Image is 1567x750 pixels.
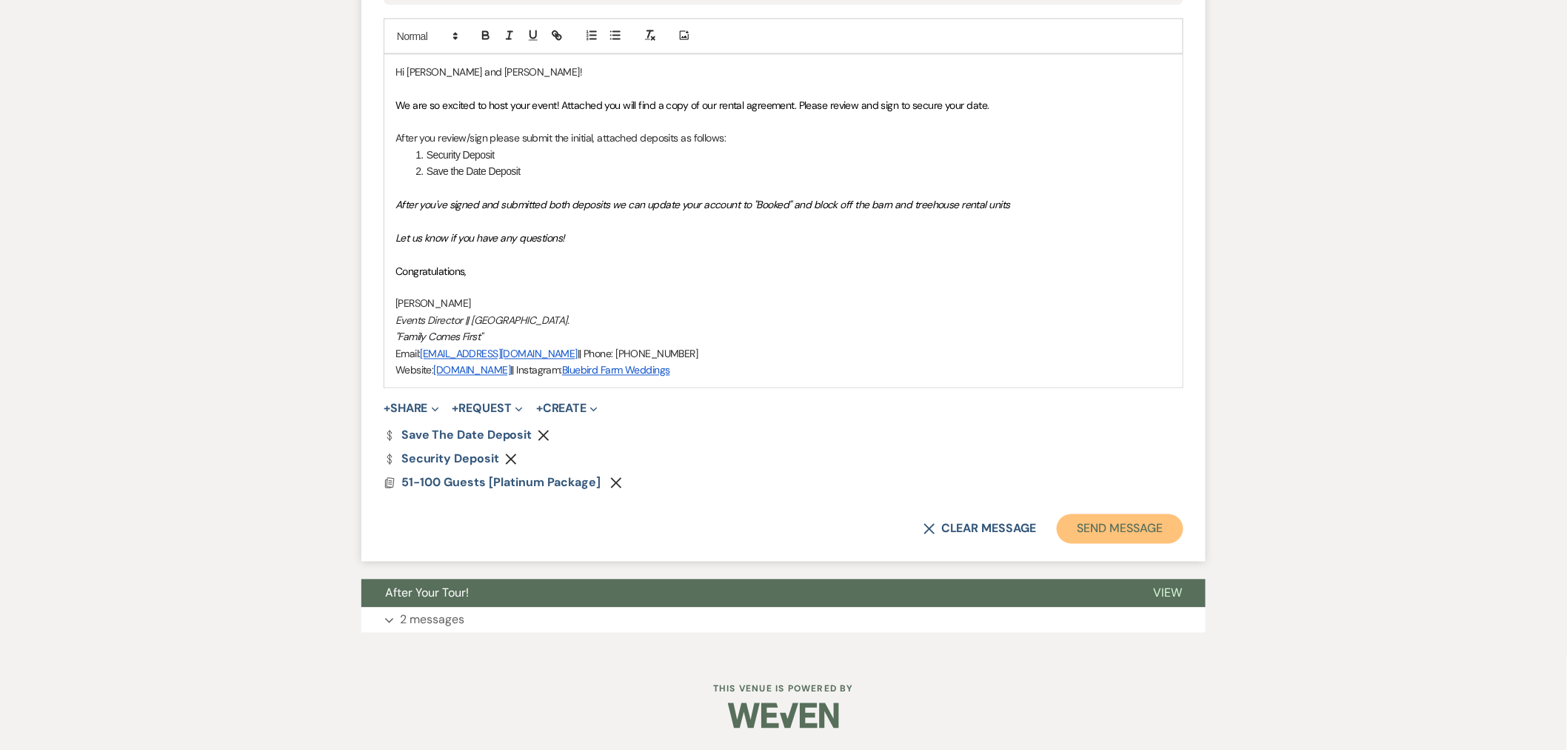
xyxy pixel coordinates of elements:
li: Security Deposit [411,147,1172,163]
button: 51-100 Guests [Platinum Package] [401,474,604,492]
em: Events Director || [GEOGRAPHIC_DATA]. [395,314,569,328]
p: After you review/sign please submit the initial, attached deposits as follows: [395,130,1172,146]
span: View [1153,585,1182,601]
li: Save the Date Deposit [411,163,1172,179]
p: Website: || Instagram: [395,362,1172,379]
em: "Family Comes First" [395,331,483,344]
button: View [1129,580,1206,608]
p: Hi [PERSON_NAME] and [PERSON_NAME]! [395,64,1172,80]
span: + [452,403,459,415]
span: + [384,403,390,415]
span: We are so excited to host your event! Attached you will find a copy of our rental agreement. Plea... [395,99,989,112]
a: [EMAIL_ADDRESS][DOMAIN_NAME] [421,348,578,361]
button: Create [536,403,598,415]
img: Weven Logo [728,690,839,742]
p: Email: || Phone: [PHONE_NUMBER] [395,346,1172,362]
em: Let us know if you have any questions! [395,231,564,245]
button: Share [384,403,439,415]
span: After Your Tour! [385,585,469,601]
button: 2 messages [361,608,1206,633]
span: 51-100 Guests [Platinum Package] [401,475,601,491]
button: Clear message [923,523,1036,535]
a: Save the Date Deposit [384,430,532,442]
span: + [536,403,543,415]
button: Send Message [1057,514,1183,544]
a: Security Deposit [384,454,499,465]
span: Congratulations, [395,265,467,278]
em: After you've signed and submitted both deposits we can update your account to "Booked" and block ... [395,198,1010,211]
a: [DOMAIN_NAME] [434,364,511,377]
button: Request [452,403,523,415]
a: Bluebird Farm Weddings [562,364,670,377]
button: After Your Tour! [361,580,1129,608]
p: 2 messages [400,611,464,630]
span: [PERSON_NAME] [395,297,471,311]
